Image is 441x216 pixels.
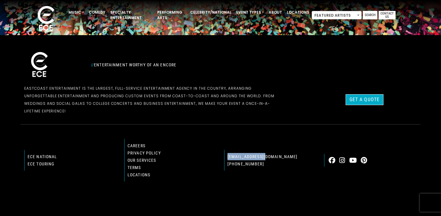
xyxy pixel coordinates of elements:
a: [PHONE_NUMBER] [227,161,264,166]
a: Music [66,7,86,18]
a: Contact Us [379,11,396,19]
a: Specialty Entertainment [108,7,155,23]
img: ece_new_logo_whitev2-1.png [31,4,61,34]
a: [EMAIL_ADDRESS][DOMAIN_NAME] [227,154,297,159]
a: ECE national [28,154,57,159]
a: About [266,7,284,18]
a: Celebrity/National [188,7,234,18]
p: EastCoast Entertainment is the largest, full-service entertainment agency in the country, arrangi... [24,85,283,115]
a: Careers [128,143,145,148]
span: // [91,62,94,67]
a: Privacy Policy [128,151,161,155]
span: Featured Artists [312,11,361,20]
div: Entertainment Worthy of an Encore [87,60,287,70]
a: Event Types [234,7,266,18]
img: ece_new_logo_whitev2-1.png [24,50,55,80]
a: Comedy [86,7,108,18]
a: Locations [284,7,312,18]
a: Performing Arts [155,7,188,23]
p: © 2024 EastCoast Entertainment, Inc. [24,196,417,204]
a: Our Services [128,158,156,163]
span: Featured Artists [312,11,362,19]
a: Locations [128,172,150,177]
a: Search [363,11,377,19]
a: Get a Quote [346,94,383,105]
a: Terms [128,165,141,170]
a: ECE Touring [28,161,54,166]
